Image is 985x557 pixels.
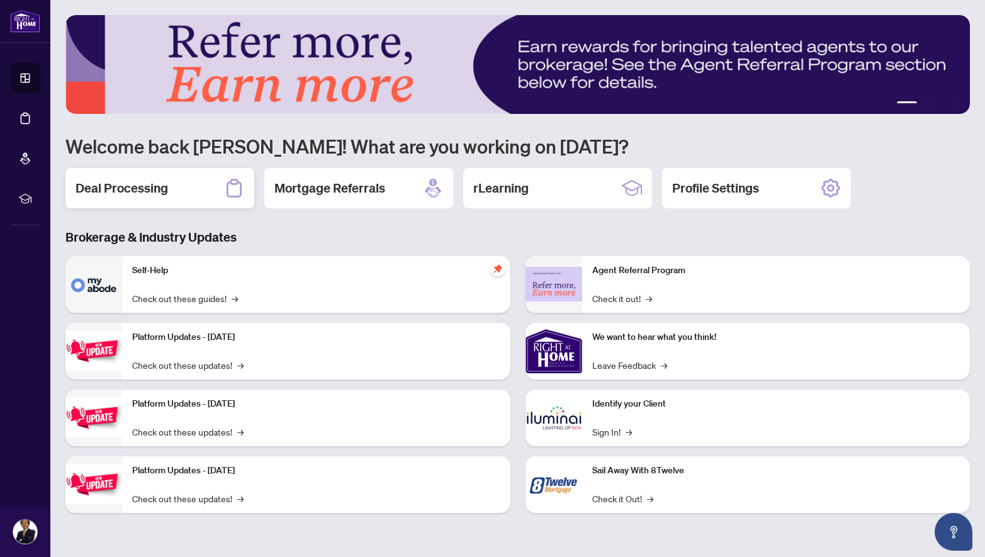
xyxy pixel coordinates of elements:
[592,358,667,372] a: Leave Feedback→
[237,425,244,439] span: →
[132,492,244,505] a: Check out these updates!→
[65,464,122,504] img: Platform Updates - June 23, 2025
[952,101,957,106] button: 5
[526,390,582,446] img: Identify your Client
[232,291,238,305] span: →
[592,264,960,278] p: Agent Referral Program
[672,179,759,197] h2: Profile Settings
[132,425,244,439] a: Check out these updates!→
[626,425,632,439] span: →
[65,228,970,246] h3: Brokerage & Industry Updates
[490,261,505,276] span: pushpin
[237,358,244,372] span: →
[646,291,652,305] span: →
[526,456,582,513] img: Sail Away With 8Twelve
[935,513,972,551] button: Open asap
[76,179,168,197] h2: Deal Processing
[592,464,960,478] p: Sail Away With 8Twelve
[592,330,960,344] p: We want to hear what you think!
[65,15,970,114] img: Slide 0
[65,398,122,437] img: Platform Updates - July 8, 2025
[473,179,529,197] h2: rLearning
[661,358,667,372] span: →
[592,492,653,505] a: Check it Out!→
[13,520,37,544] img: Profile Icon
[132,358,244,372] a: Check out these updates!→
[526,267,582,301] img: Agent Referral Program
[132,397,500,411] p: Platform Updates - [DATE]
[132,291,238,305] a: Check out these guides!→
[592,291,652,305] a: Check it out!→
[132,464,500,478] p: Platform Updates - [DATE]
[65,134,970,158] h1: Welcome back [PERSON_NAME]! What are you working on [DATE]?
[932,101,937,106] button: 3
[897,101,917,106] button: 1
[592,397,960,411] p: Identify your Client
[274,179,385,197] h2: Mortgage Referrals
[592,425,632,439] a: Sign In!→
[942,101,947,106] button: 4
[237,492,244,505] span: →
[526,323,582,380] img: We want to hear what you think!
[10,9,40,33] img: logo
[647,492,653,505] span: →
[65,331,122,371] img: Platform Updates - July 21, 2025
[922,101,927,106] button: 2
[65,256,122,313] img: Self-Help
[132,264,500,278] p: Self-Help
[132,330,500,344] p: Platform Updates - [DATE]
